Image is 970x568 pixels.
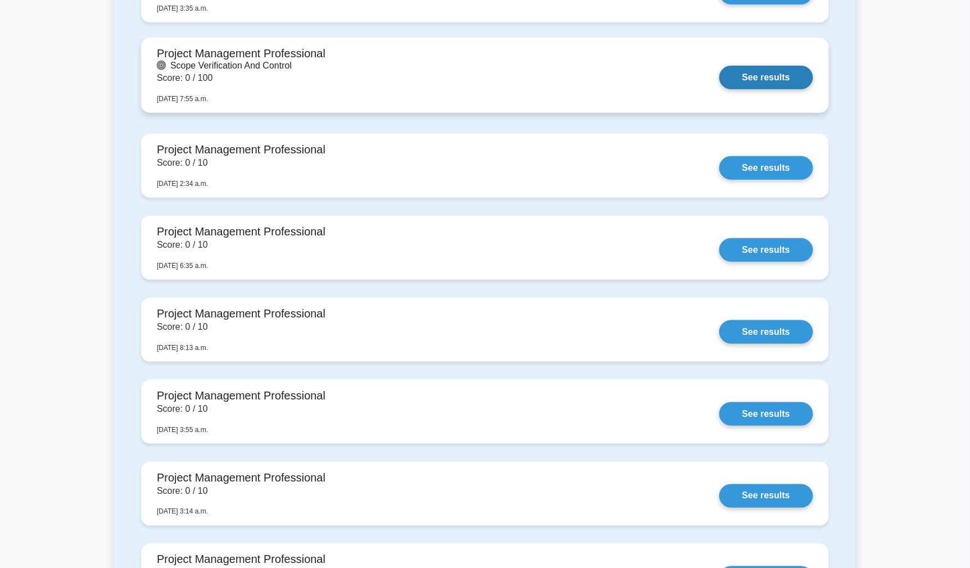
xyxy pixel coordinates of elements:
[719,402,813,426] a: See results
[719,484,813,508] a: See results
[719,238,813,262] a: See results
[719,320,813,344] a: See results
[719,156,813,180] a: See results
[719,66,813,89] a: See results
